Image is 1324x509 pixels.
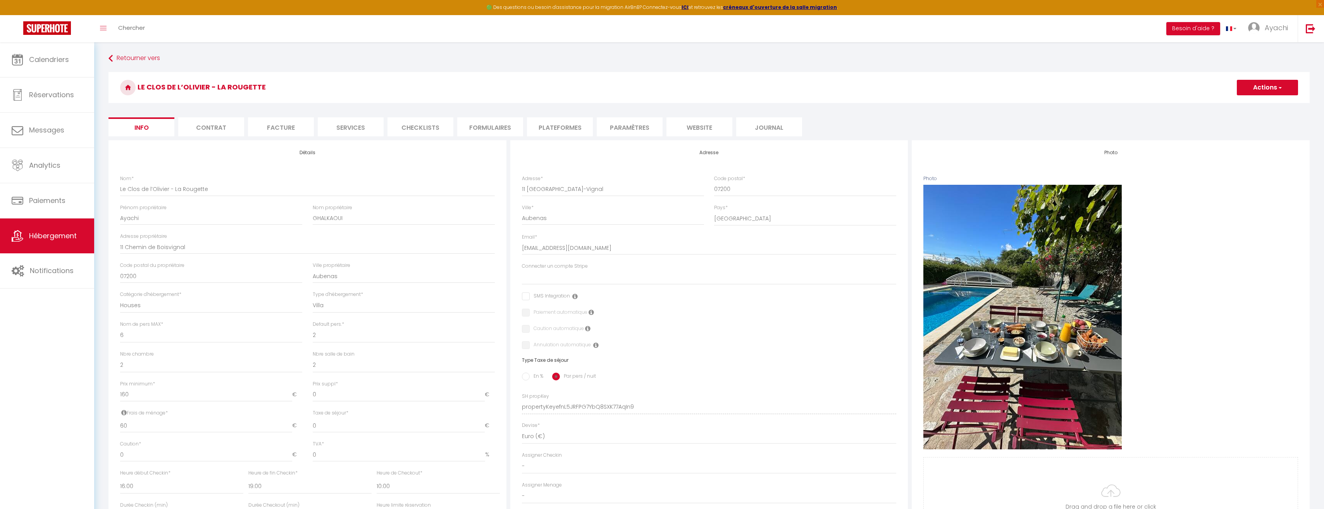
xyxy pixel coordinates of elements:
[1242,15,1298,42] a: ... Ayachi
[714,204,728,212] label: Pays
[30,266,74,275] span: Notifications
[108,52,1310,65] a: Retourner vers
[23,21,71,35] img: Super Booking
[923,175,937,182] label: Photo
[120,291,181,298] label: Catégorie d'hébergement
[1265,23,1288,33] span: Ayachi
[522,452,562,459] label: Assigner Checkin
[313,204,352,212] label: Nom propriétaire
[248,117,314,136] li: Facture
[29,196,65,205] span: Paiements
[120,150,495,155] h4: Détails
[522,150,897,155] h4: Adresse
[522,204,534,212] label: Ville
[29,160,60,170] span: Analytics
[377,469,422,477] label: Heure de Checkout
[120,175,134,182] label: Nom
[485,419,495,433] span: €
[120,321,163,328] label: Nom de pers MAX
[120,204,167,212] label: Prénom propriétaire
[313,321,344,328] label: Default pers.
[530,325,584,334] label: Caution automatique
[1166,22,1220,35] button: Besoin d'aide ?
[120,502,168,509] label: Durée Checkin (min)
[530,309,587,317] label: Paiement automatique
[108,117,174,136] li: Info
[178,117,244,136] li: Contrat
[121,409,127,416] i: Frais de ménage
[313,380,338,388] label: Prix suppl
[923,150,1298,155] h4: Photo
[313,409,348,417] label: Taxe de séjour
[1248,22,1260,34] img: ...
[313,440,324,448] label: TVA
[313,291,363,298] label: Type d'hébergement
[29,231,77,241] span: Hébergement
[313,262,350,269] label: Ville propriétaire
[120,469,170,477] label: Heure début Checkin
[522,175,543,182] label: Adresse
[387,117,453,136] li: Checklists
[118,24,145,32] span: Chercher
[29,125,64,135] span: Messages
[6,3,29,26] button: Ouvrir le widget de chat LiveChat
[120,409,168,417] label: Frais de ménage
[485,448,495,462] span: %
[292,419,302,433] span: €
[522,481,562,489] label: Assigner Menage
[120,351,154,358] label: Nbre chambre
[530,373,543,381] label: En %
[522,234,537,241] label: Email
[292,448,302,462] span: €
[522,393,549,400] label: SH propKey
[560,373,596,381] label: Par pers / nuit
[112,15,151,42] a: Chercher
[522,422,540,429] label: Devise
[457,117,523,136] li: Formulaires
[1306,24,1315,33] img: logout
[248,469,298,477] label: Heure de fin Checkin
[248,502,300,509] label: Durée Checkout (min)
[292,388,302,402] span: €
[485,388,495,402] span: €
[108,72,1310,103] h3: Le Clos de l’Olivier - La Rougette
[736,117,802,136] li: Journal
[120,380,155,388] label: Prix minimum
[1237,80,1298,95] button: Actions
[29,90,74,100] span: Réservations
[120,233,167,240] label: Adresse propriétaire
[522,358,897,363] h6: Type Taxe de séjour
[318,117,384,136] li: Services
[527,117,593,136] li: Plateformes
[682,4,689,10] a: ICI
[714,175,745,182] label: Code postal
[120,440,141,448] label: Caution
[120,262,184,269] label: Code postal du propriétaire
[29,55,69,64] span: Calendriers
[313,351,355,358] label: Nbre salle de bain
[723,4,837,10] a: créneaux d'ouverture de la salle migration
[666,117,732,136] li: website
[522,263,588,270] label: Connecter un compte Stripe
[377,502,431,509] label: Heure limite réservation
[597,117,663,136] li: Paramètres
